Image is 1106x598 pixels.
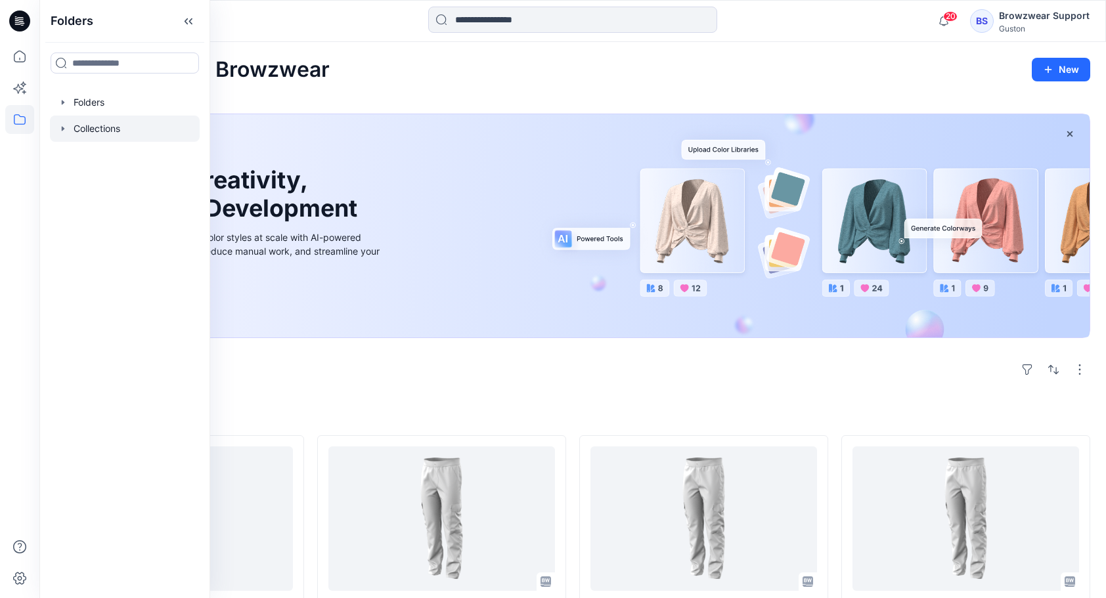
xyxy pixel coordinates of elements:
[87,288,383,314] a: Discover more
[999,8,1090,24] div: Browzwear Support
[970,9,994,33] div: BS
[999,24,1090,33] div: Guston
[87,166,363,223] h1: Unleash Creativity, Speed Up Development
[55,406,1090,422] h4: Styles
[328,446,555,591] a: V2_CARGO PANT 1_KANISHKA
[590,446,817,591] a: V2_CARGO PANT 1_CHAMINDA
[943,11,958,22] span: 20
[1032,58,1090,81] button: New
[87,230,383,272] div: Explore ideas faster and recolor styles at scale with AI-powered tools that boost creativity, red...
[852,446,1079,591] a: V2_CARGO PANT 1 _ DULANJAYA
